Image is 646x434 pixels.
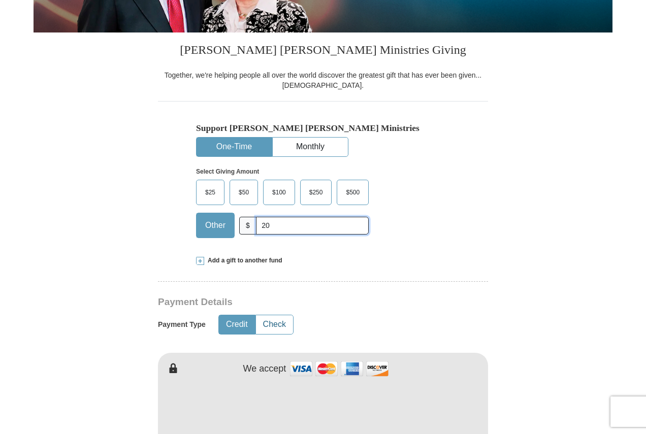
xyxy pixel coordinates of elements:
input: Other Amount [256,217,369,235]
span: $500 [341,185,365,200]
span: $100 [267,185,291,200]
span: Other [200,218,231,233]
span: Add a gift to another fund [204,256,282,265]
h5: Support [PERSON_NAME] [PERSON_NAME] Ministries [196,123,450,133]
button: Monthly [273,138,348,156]
img: credit cards accepted [288,358,390,380]
span: $25 [200,185,220,200]
strong: Select Giving Amount [196,168,259,175]
button: One-Time [197,138,272,156]
h3: Payment Details [158,296,417,308]
button: Check [256,315,293,334]
div: Together, we're helping people all over the world discover the greatest gift that has ever been g... [158,70,488,90]
h3: [PERSON_NAME] [PERSON_NAME] Ministries Giving [158,32,488,70]
span: $250 [304,185,328,200]
button: Credit [219,315,255,334]
span: $ [239,217,256,235]
span: $50 [234,185,254,200]
h4: We accept [243,363,286,375]
h5: Payment Type [158,320,206,329]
